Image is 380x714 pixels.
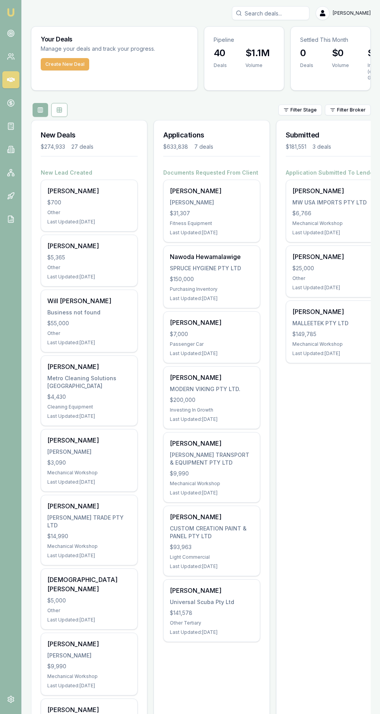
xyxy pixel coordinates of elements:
[325,105,371,115] button: Filter Broker
[292,186,376,196] div: [PERSON_NAME]
[41,45,188,53] p: Manage your deals and track your progress.
[170,220,254,227] div: Fitness Equipment
[47,639,131,649] div: [PERSON_NAME]
[47,514,131,529] div: [PERSON_NAME] TRADE PTY LTD
[286,143,306,151] div: $181,551
[47,673,131,680] div: Mechanical Workshop
[47,274,131,280] div: Last Updated: [DATE]
[292,264,376,272] div: $25,000
[41,36,188,42] h3: Your Deals
[245,47,269,59] h3: $1.1M
[292,319,376,327] div: MALLEETEK PTY LTD
[170,385,254,393] div: MODERN VIKING PTY LTD.
[47,413,131,419] div: Last Updated: [DATE]
[41,58,89,70] a: Create New Deal
[47,448,131,456] div: [PERSON_NAME]
[47,186,131,196] div: [PERSON_NAME]
[300,36,361,44] p: Settled This Month
[47,319,131,327] div: $55,000
[292,275,376,281] div: Other
[47,340,131,346] div: Last Updated: [DATE]
[170,470,254,477] div: $9,990
[47,309,131,316] div: Business not found
[170,598,254,606] div: Universal Scuba Pty Ltd
[170,286,254,292] div: Purchasing Inventory
[47,608,131,614] div: Other
[47,543,131,549] div: Mechanical Workshop
[163,130,260,141] h3: Applications
[232,6,309,20] input: Search deals
[47,553,131,559] div: Last Updated: [DATE]
[47,330,131,336] div: Other
[47,296,131,306] div: Will [PERSON_NAME]
[170,554,254,560] div: Light Commercial
[47,479,131,485] div: Last Updated: [DATE]
[170,275,254,283] div: $150,000
[292,307,376,316] div: [PERSON_NAME]
[41,169,138,177] h4: New Lead Created
[170,264,254,272] div: SPRUCE HYGIENE PTY LTD
[170,439,254,448] div: [PERSON_NAME]
[245,62,269,69] div: Volume
[41,143,65,151] div: $274,933
[170,186,254,196] div: [PERSON_NAME]
[47,254,131,261] div: $5,365
[292,252,376,261] div: [PERSON_NAME]
[47,617,131,623] div: Last Updated: [DATE]
[170,252,254,261] div: Nawoda Hewamalawige
[47,264,131,271] div: Other
[47,663,131,670] div: $9,990
[47,241,131,251] div: [PERSON_NAME]
[313,143,331,151] div: 3 deals
[47,219,131,225] div: Last Updated: [DATE]
[170,318,254,327] div: [PERSON_NAME]
[214,36,275,44] p: Pipeline
[300,47,313,59] h3: 0
[170,629,254,635] div: Last Updated: [DATE]
[47,199,131,206] div: $700
[47,209,131,216] div: Other
[278,105,322,115] button: Filter Stage
[332,62,349,69] div: Volume
[300,62,313,69] div: Deals
[163,143,188,151] div: $633,838
[170,609,254,617] div: $141,578
[292,350,376,357] div: Last Updated: [DATE]
[170,490,254,496] div: Last Updated: [DATE]
[170,373,254,382] div: [PERSON_NAME]
[170,563,254,570] div: Last Updated: [DATE]
[194,143,213,151] div: 7 deals
[170,481,254,487] div: Mechanical Workshop
[292,230,376,236] div: Last Updated: [DATE]
[214,62,227,69] div: Deals
[292,341,376,347] div: Mechanical Workshop
[163,169,260,177] h4: Documents Requested From Client
[170,350,254,357] div: Last Updated: [DATE]
[170,230,254,236] div: Last Updated: [DATE]
[170,416,254,422] div: Last Updated: [DATE]
[292,285,376,291] div: Last Updated: [DATE]
[47,393,131,401] div: $4,430
[290,107,317,113] span: Filter Stage
[6,8,16,17] img: emu-icon-u.png
[170,586,254,595] div: [PERSON_NAME]
[47,575,131,594] div: [DEMOGRAPHIC_DATA][PERSON_NAME]
[170,543,254,551] div: $93,963
[170,330,254,338] div: $7,000
[170,396,254,404] div: $200,000
[47,374,131,390] div: Metro Cleaning Solutions [GEOGRAPHIC_DATA]
[170,620,254,626] div: Other Tertiary
[337,107,366,113] span: Filter Broker
[170,451,254,467] div: [PERSON_NAME] TRANSPORT & EQUIPMENT PTY LTD
[47,683,131,689] div: Last Updated: [DATE]
[47,532,131,540] div: $14,990
[47,436,131,445] div: [PERSON_NAME]
[292,199,376,206] div: MW USA IMPORTS PTY LTD
[47,652,131,659] div: [PERSON_NAME]
[170,407,254,413] div: Investing In Growth
[170,512,254,522] div: [PERSON_NAME]
[47,470,131,476] div: Mechanical Workshop
[333,10,371,16] span: [PERSON_NAME]
[170,199,254,206] div: [PERSON_NAME]
[47,404,131,410] div: Cleaning Equipment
